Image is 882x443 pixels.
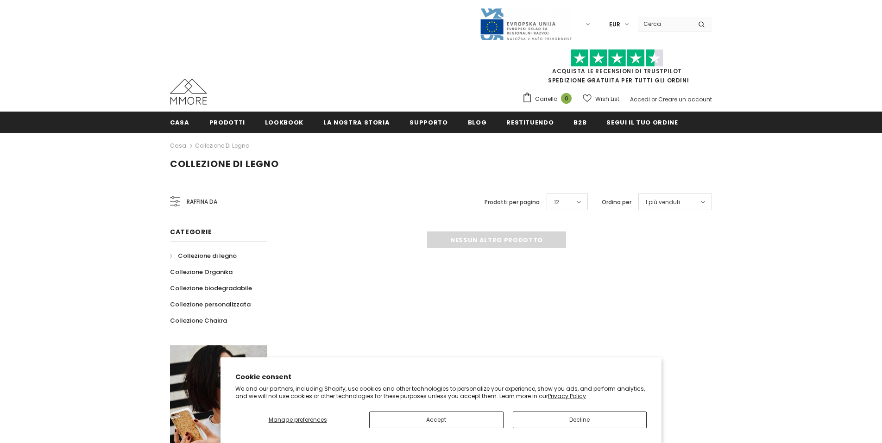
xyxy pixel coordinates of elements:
span: Lookbook [265,118,303,127]
span: Manage preferences [269,416,327,424]
span: Segui il tuo ordine [606,118,678,127]
a: La nostra storia [323,112,390,132]
input: Search Site [638,17,691,31]
span: supporto [409,118,447,127]
label: Prodotti per pagina [485,198,540,207]
a: Javni Razpis [479,20,572,28]
span: EUR [609,20,620,29]
a: Casa [170,140,186,151]
a: Privacy Policy [548,392,586,400]
a: Carrello 0 [522,92,576,106]
a: Blog [468,112,487,132]
a: Collezione Chakra [170,312,227,329]
a: Collezione biodegradabile [170,280,252,296]
span: Raffina da [187,197,217,207]
a: Collezione personalizzata [170,296,251,312]
span: Restituendo [506,118,554,127]
button: Decline [513,412,647,428]
span: I più venduti [646,198,680,207]
img: Javni Razpis [479,7,572,41]
img: Fidati di Pilot Stars [571,49,663,67]
a: supporto [409,112,447,132]
button: Accept [369,412,504,428]
a: Lookbook [265,112,303,132]
button: Manage preferences [235,412,360,428]
span: SPEDIZIONE GRATUITA PER TUTTI GLI ORDINI [522,53,712,84]
a: Wish List [583,91,619,107]
h2: Cookie consent [235,372,647,382]
a: Restituendo [506,112,554,132]
a: Creare un account [658,95,712,103]
span: Collezione biodegradabile [170,284,252,293]
span: Blog [468,118,487,127]
span: Collezione Organika [170,268,233,276]
span: Categorie [170,227,212,237]
span: Collezione di legno [178,251,237,260]
span: Carrello [535,94,557,104]
a: Segui il tuo ordine [606,112,678,132]
span: or [651,95,657,103]
a: Collezione di legno [170,248,237,264]
a: Collezione Organika [170,264,233,280]
span: La nostra storia [323,118,390,127]
span: 12 [554,198,559,207]
span: Casa [170,118,189,127]
span: Collezione personalizzata [170,300,251,309]
span: Collezione Chakra [170,316,227,325]
span: Collezione di legno [170,157,279,170]
p: We and our partners, including Shopify, use cookies and other technologies to personalize your ex... [235,385,647,399]
a: Accedi [630,95,650,103]
a: Collezione di legno [195,142,249,150]
label: Ordina per [602,198,631,207]
span: B2B [573,118,586,127]
a: Prodotti [209,112,245,132]
img: Casi MMORE [170,79,207,105]
span: Prodotti [209,118,245,127]
span: Wish List [595,94,619,104]
a: B2B [573,112,586,132]
a: Acquista le recensioni di TrustPilot [552,67,682,75]
a: Casa [170,112,189,132]
span: 0 [561,93,572,104]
